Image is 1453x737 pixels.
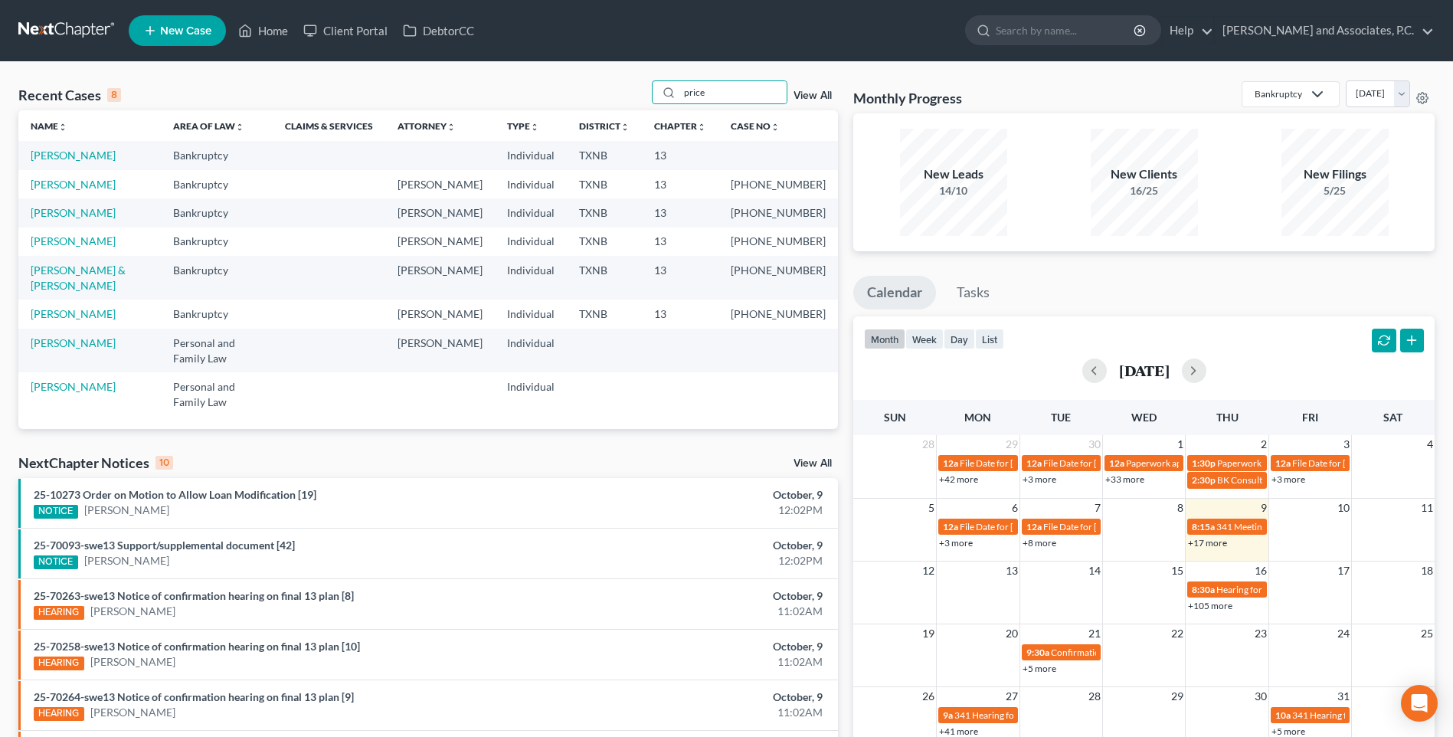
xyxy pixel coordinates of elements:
[1004,435,1019,454] span: 29
[864,329,905,349] button: month
[943,457,958,469] span: 12a
[642,256,718,300] td: 13
[1255,87,1302,100] div: Bankruptcy
[567,300,642,328] td: TXNB
[731,120,780,132] a: Case Nounfold_more
[1192,521,1215,532] span: 8:15a
[495,329,567,372] td: Individual
[853,276,936,310] a: Calendar
[1119,362,1170,378] h2: [DATE]
[1216,411,1239,424] span: Thu
[642,141,718,169] td: 13
[1192,474,1216,486] span: 2:30p
[34,606,84,620] div: HEARING
[642,228,718,256] td: 13
[1253,687,1268,706] span: 30
[570,553,823,568] div: 12:02PM
[921,435,936,454] span: 28
[1336,499,1351,517] span: 10
[1170,687,1185,706] span: 29
[1126,457,1278,469] span: Paperwork appt for [PERSON_NAME]
[718,228,838,256] td: [PHONE_NUMBER]
[567,228,642,256] td: TXNB
[31,307,116,320] a: [PERSON_NAME]
[495,228,567,256] td: Individual
[31,380,116,393] a: [PERSON_NAME]
[161,372,273,416] td: Personal and Family Law
[173,120,244,132] a: Area of Lawunfold_more
[884,411,906,424] span: Sun
[1215,17,1434,44] a: [PERSON_NAME] and Associates, P.C.
[905,329,944,349] button: week
[1176,499,1185,517] span: 8
[495,198,567,227] td: Individual
[34,589,354,602] a: 25-70263-swe13 Notice of confirmation hearing on final 13 plan [8]
[1188,600,1232,611] a: +105 more
[161,329,273,372] td: Personal and Family Law
[1087,687,1102,706] span: 28
[1043,457,1247,469] span: File Date for [PERSON_NAME] & [PERSON_NAME]
[570,705,823,720] div: 11:02AM
[1043,521,1258,532] span: File Date for [PERSON_NAME][GEOGRAPHIC_DATA]
[31,178,116,191] a: [PERSON_NAME]
[1004,624,1019,643] span: 20
[273,110,385,141] th: Claims & Services
[1026,521,1042,532] span: 12a
[161,141,273,169] td: Bankruptcy
[31,206,116,219] a: [PERSON_NAME]
[1419,624,1435,643] span: 25
[31,264,126,292] a: [PERSON_NAME] & [PERSON_NAME]
[1004,687,1019,706] span: 27
[1109,457,1124,469] span: 12a
[507,120,539,132] a: Typeunfold_more
[495,141,567,169] td: Individual
[567,256,642,300] td: TXNB
[794,90,832,101] a: View All
[34,690,354,703] a: 25-70264-swe13 Notice of confirmation hearing on final 13 plan [9]
[1271,473,1305,485] a: +3 more
[567,141,642,169] td: TXNB
[1259,499,1268,517] span: 9
[964,411,991,424] span: Mon
[975,329,1004,349] button: list
[1093,499,1102,517] span: 7
[642,198,718,227] td: 13
[34,555,78,569] div: NOTICE
[90,654,175,670] a: [PERSON_NAME]
[1253,562,1268,580] span: 16
[900,183,1007,198] div: 14/10
[1401,685,1438,722] div: Open Intercom Messenger
[161,256,273,300] td: Bankruptcy
[620,123,630,132] i: unfold_more
[718,256,838,300] td: [PHONE_NUMBER]
[18,454,173,472] div: NextChapter Notices
[697,123,706,132] i: unfold_more
[1087,435,1102,454] span: 30
[1336,624,1351,643] span: 24
[161,300,273,328] td: Bankruptcy
[1162,17,1213,44] a: Help
[385,170,495,198] td: [PERSON_NAME]
[155,456,173,470] div: 10
[921,624,936,643] span: 19
[943,709,953,721] span: 9a
[570,487,823,503] div: October, 9
[654,120,706,132] a: Chapterunfold_more
[1271,726,1305,737] a: +5 more
[1259,435,1268,454] span: 2
[1010,499,1019,517] span: 6
[107,88,121,102] div: 8
[1087,562,1102,580] span: 14
[1275,709,1291,721] span: 10a
[161,170,273,198] td: Bankruptcy
[1419,562,1435,580] span: 18
[31,234,116,247] a: [PERSON_NAME]
[679,81,787,103] input: Search by name...
[385,256,495,300] td: [PERSON_NAME]
[853,89,962,107] h3: Monthly Progress
[34,488,316,501] a: 25-10273 Order on Motion to Allow Loan Modification [19]
[1131,411,1157,424] span: Wed
[1419,499,1435,517] span: 11
[718,170,838,198] td: [PHONE_NUMBER]
[161,228,273,256] td: Bankruptcy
